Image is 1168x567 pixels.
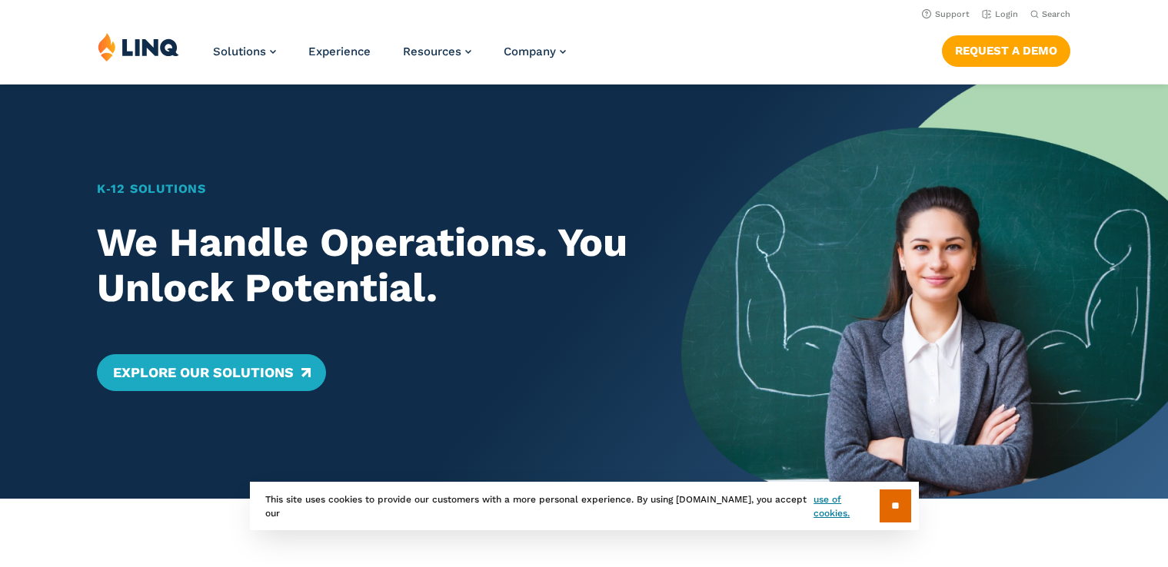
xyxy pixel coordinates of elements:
h2: We Handle Operations. You Unlock Potential. [97,220,634,312]
img: LINQ | K‑12 Software [98,32,179,61]
a: Explore Our Solutions [97,354,325,391]
img: Home Banner [681,85,1168,499]
button: Open Search Bar [1030,8,1070,20]
nav: Button Navigation [942,32,1070,66]
div: This site uses cookies to provide our customers with a more personal experience. By using [DOMAIN... [250,482,919,530]
a: Experience [308,45,371,58]
span: Company [504,45,556,58]
a: Resources [403,45,471,58]
a: Support [922,9,970,19]
span: Solutions [213,45,266,58]
a: Solutions [213,45,276,58]
span: Resources [403,45,461,58]
a: Company [504,45,566,58]
a: Request a Demo [942,35,1070,66]
a: use of cookies. [814,492,879,520]
span: Search [1042,9,1070,19]
a: Login [982,9,1018,19]
h1: K‑12 Solutions [97,180,634,198]
nav: Primary Navigation [213,32,566,83]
